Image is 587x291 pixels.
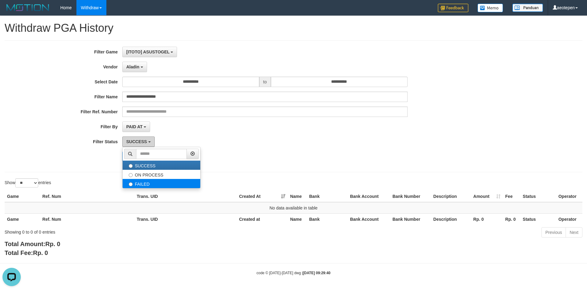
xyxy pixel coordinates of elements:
[33,249,48,256] span: Rp. 0
[503,213,520,225] th: Rp. 0
[5,202,582,214] td: No data available in table
[129,173,133,177] input: ON PROCESS
[5,213,40,225] th: Game
[390,191,431,202] th: Bank Number
[431,191,471,202] th: Description
[134,213,237,225] th: Trans. UID
[520,191,556,202] th: Status
[257,271,330,275] small: code © [DATE]-[DATE] dwg |
[503,191,520,202] th: Fee
[5,178,51,187] label: Show entries
[237,213,288,225] th: Created at
[541,227,566,238] a: Previous
[123,161,200,170] label: SUCCESS
[556,213,582,225] th: Operator
[129,182,133,186] input: FAILED
[471,191,503,202] th: Amount: activate to sort column ascending
[122,136,155,147] button: SUCCESS
[259,77,271,87] span: to
[566,227,582,238] a: Next
[122,47,177,57] button: [ITOTO] ASUSTOGEL
[307,213,348,225] th: Bank
[431,213,471,225] th: Description
[122,62,147,72] button: Aladin
[5,22,582,34] h1: Withdraw PGA History
[5,191,40,202] th: Game
[438,4,468,12] img: Feedback.jpg
[40,213,135,225] th: Ref. Num
[288,213,307,225] th: Name
[134,191,237,202] th: Trans. UID
[5,241,60,247] b: Total Amount:
[237,191,288,202] th: Created At: activate to sort column ascending
[123,179,200,188] label: FAILED
[348,213,390,225] th: Bank Account
[512,4,543,12] img: panduan.png
[471,213,503,225] th: Rp. 0
[348,191,390,202] th: Bank Account
[122,122,150,132] button: PAID AT
[40,191,135,202] th: Ref. Num
[288,191,307,202] th: Name
[126,49,170,54] span: [ITOTO] ASUSTOGEL
[520,213,556,225] th: Status
[5,3,51,12] img: MOTION_logo.png
[126,64,139,69] span: Aladin
[15,178,38,187] select: Showentries
[5,249,48,256] b: Total Fee:
[5,227,240,235] div: Showing 0 to 0 of 0 entries
[126,139,147,144] span: SUCCESS
[129,164,133,168] input: SUCCESS
[390,213,431,225] th: Bank Number
[126,124,142,129] span: PAID AT
[45,241,60,247] span: Rp. 0
[123,170,200,179] label: ON PROCESS
[307,191,348,202] th: Bank
[556,191,582,202] th: Operator
[303,271,330,275] strong: [DATE] 09:29:40
[2,2,21,21] button: Open LiveChat chat widget
[478,4,503,12] img: Button%20Memo.svg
